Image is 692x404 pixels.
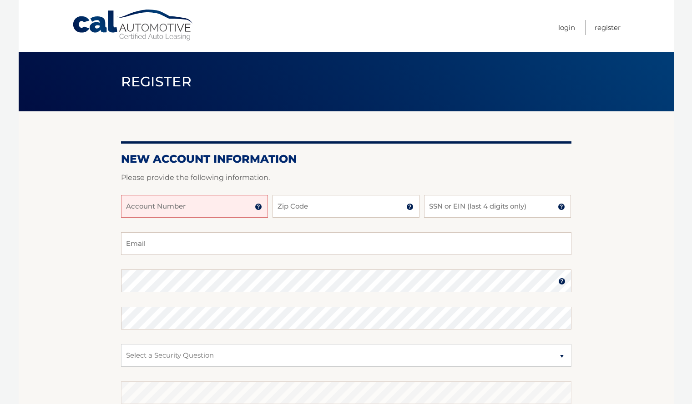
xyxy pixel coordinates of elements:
h2: New Account Information [121,152,571,166]
p: Please provide the following information. [121,171,571,184]
img: tooltip.svg [255,203,262,210]
input: Zip Code [273,195,419,218]
img: tooltip.svg [558,203,565,210]
img: tooltip.svg [406,203,414,210]
input: SSN or EIN (last 4 digits only) [424,195,571,218]
a: Register [595,20,621,35]
a: Login [558,20,575,35]
img: tooltip.svg [558,278,566,285]
input: Account Number [121,195,268,218]
a: Cal Automotive [72,9,195,41]
span: Register [121,73,192,90]
input: Email [121,232,571,255]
